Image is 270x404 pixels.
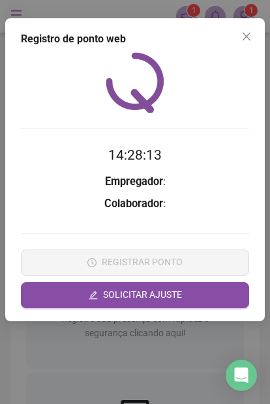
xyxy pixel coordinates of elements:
[105,175,163,188] strong: Empregador
[103,288,182,302] span: SOLICITAR AJUSTE
[21,173,249,190] h3: :
[226,360,257,391] div: Open Intercom Messenger
[21,250,249,276] button: REGISTRAR PONTO
[241,31,252,42] span: close
[108,147,162,163] time: 14:28:13
[21,195,249,212] h3: :
[21,31,249,47] div: Registro de ponto web
[21,282,249,308] button: editSOLICITAR AJUSTE
[104,197,163,210] strong: Colaborador
[89,291,98,300] span: edit
[236,26,257,47] button: Close
[106,52,164,113] img: QRPoint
